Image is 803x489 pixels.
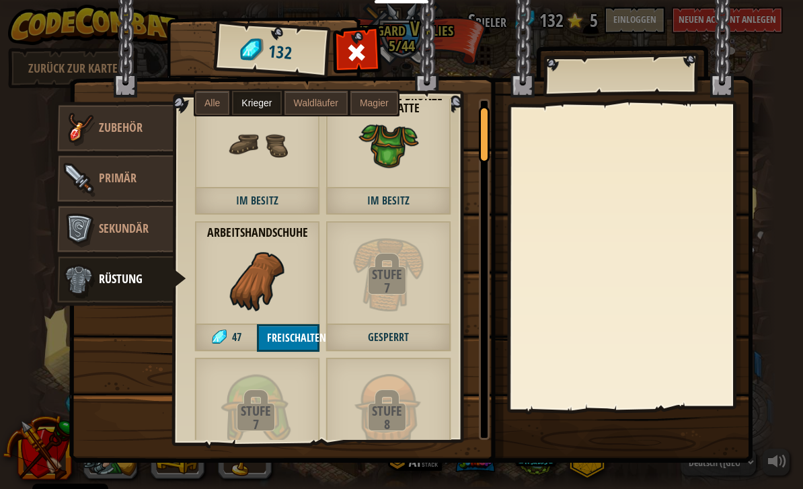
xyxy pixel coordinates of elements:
[352,374,426,448] img: portrait.png
[326,324,451,352] span: Gesperrt
[212,330,227,344] img: gem.png
[99,119,143,136] span: Zubehör
[294,98,338,108] span: Waldläufer
[99,220,149,237] span: Sekundär
[352,237,426,311] img: portrait.png
[194,225,320,240] strong: Arbeitshandschuhe
[59,260,99,300] img: item-icon-armor.png
[194,404,317,418] div: Stufe
[59,159,99,199] img: item-icon-primary.png
[358,114,419,175] img: portrait.png
[326,188,451,215] span: im Besitz
[257,324,319,352] button: Freischalten
[267,39,293,65] span: 132
[54,152,174,206] a: Primär
[54,202,174,256] a: Sekundär
[326,404,448,418] div: Stufe
[227,251,288,311] img: portrait.png
[232,330,241,344] span: 47
[59,209,99,250] img: item-icon-secondary.png
[54,102,174,155] a: Zubehör
[99,270,143,287] span: Rüstung
[326,418,448,431] div: 8
[99,170,137,186] span: Primär
[221,374,295,448] img: portrait.png
[227,114,288,175] img: portrait.png
[241,98,272,108] span: Krieger
[204,98,220,108] span: Alle
[194,188,320,215] span: im Besitz
[326,268,448,281] div: Stufe
[326,281,448,295] div: 7
[360,98,389,108] span: Magier
[194,418,317,431] div: 7
[59,108,99,149] img: item-icon-accessories.png
[54,253,186,307] a: Rüstung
